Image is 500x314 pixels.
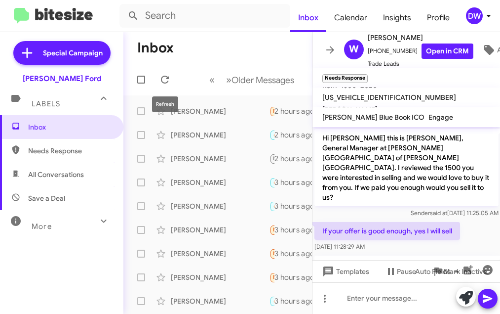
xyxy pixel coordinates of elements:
[220,70,300,90] button: Next
[152,96,178,112] div: Refresh
[203,70,221,90] button: Previous
[322,74,368,83] small: Needs Response
[273,203,290,209] span: 🔥 Hot
[466,7,483,24] div: DW
[171,201,269,211] div: [PERSON_NAME]
[349,42,359,57] span: W
[428,113,453,122] span: Engage
[171,106,269,116] div: [PERSON_NAME]
[28,193,65,203] span: Save a Deal
[407,263,470,280] button: Auto Fields
[171,249,269,259] div: [PERSON_NAME]
[273,298,290,304] span: 🔥 Hot
[171,178,269,187] div: [PERSON_NAME]
[43,48,103,58] span: Special Campaign
[314,243,365,250] span: [DATE] 11:28:29 AM
[322,113,424,122] span: [PERSON_NAME] Blue Book ICO
[322,93,456,102] span: [US_VEHICLE_IDENTIFICATION_NUMBER]
[273,132,290,138] span: 🔥 Hot
[314,222,460,240] p: If your offer is good enough, yes I will sell
[415,263,462,280] span: Auto Fields
[32,222,52,231] span: More
[269,153,274,164] div: Disliked “No that at this time”
[368,44,473,59] span: [PHONE_NUMBER]
[28,146,112,156] span: Needs Response
[458,7,489,24] button: DW
[171,154,269,164] div: [PERSON_NAME]
[273,274,315,280] span: Needs Response
[204,70,300,90] nav: Page navigation example
[269,105,274,117] div: I'd like an estimate before I drive all the way out there
[28,122,112,132] span: Inbox
[13,41,111,65] a: Special Campaign
[171,225,269,235] div: [PERSON_NAME]
[273,250,315,257] span: Needs Response
[269,248,274,259] div: Good afternoon, [PERSON_NAME]. Thank you for reaching out. I am asking $42K for the truck. It's i...
[274,225,322,235] div: 3 hours ago
[274,249,322,259] div: 3 hours ago
[23,74,101,84] div: [PERSON_NAME] Ford
[377,263,424,280] button: Pause
[171,296,269,306] div: [PERSON_NAME]
[269,200,274,212] div: No worries, we work with people out of state all the time
[274,154,322,164] div: 2 hours ago
[410,209,498,217] span: Sender [DATE] 11:25:05 AM
[368,32,473,44] span: [PERSON_NAME]
[231,75,294,86] span: Older Messages
[119,4,290,28] input: Search
[368,59,473,69] span: Trade Leads
[171,272,269,282] div: [PERSON_NAME]
[274,272,322,282] div: 3 hours ago
[326,3,375,32] a: Calendar
[274,296,322,306] div: 3 hours ago
[422,44,473,59] a: Open in CRM
[429,209,447,217] span: said at
[209,74,215,86] span: «
[314,256,499,283] p: We would have to see it in person, are you able to stop by [DATE]?
[274,178,322,187] div: 3 hours ago
[322,105,378,114] span: [PERSON_NAME]
[274,130,322,140] div: 2 hours ago
[28,170,84,179] span: All Conversations
[419,3,458,32] a: Profile
[312,263,377,280] button: Templates
[290,3,326,32] a: Inbox
[375,3,419,32] a: Insights
[269,271,274,283] div: Vapor blue with bronze wheels
[226,74,231,86] span: »
[273,155,311,162] span: Not-Interested
[274,106,322,116] div: 2 hours ago
[269,177,274,188] div: [URL][DOMAIN_NAME][US_VEHICLE_IDENTIFICATION_NUMBER]
[32,99,60,108] span: Labels
[269,295,274,307] div: Hello, Could I get a $Price Check Please$ on the Lacrosse???
[320,263,369,280] span: Templates
[314,129,499,206] p: Hi [PERSON_NAME] this is [PERSON_NAME], General Manager at [PERSON_NAME][GEOGRAPHIC_DATA] of [PER...
[274,201,322,211] div: 3 hours ago
[273,226,315,233] span: Needs Response
[269,224,274,235] div: I already bougjt a truck
[269,129,274,140] div: Ok, thanks for expressing interest
[171,130,269,140] div: [PERSON_NAME]
[273,179,290,185] span: 🔥 Hot
[137,40,174,56] h1: Inbox
[273,108,315,114] span: Needs Response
